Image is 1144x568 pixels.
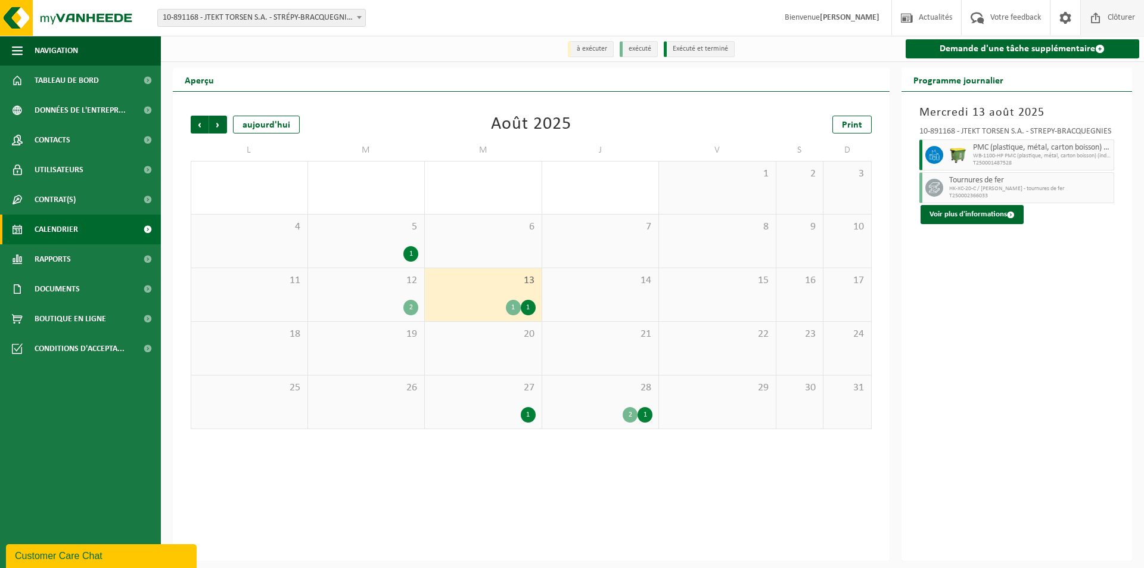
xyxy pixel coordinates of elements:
h2: Programme journalier [901,68,1015,91]
span: Contrat(s) [35,185,76,215]
span: 7 [548,221,653,234]
span: 9 [782,221,817,234]
span: 25 [197,381,301,395]
strong: [PERSON_NAME] [820,13,879,22]
span: Calendrier [35,215,78,244]
div: 1 [403,246,418,262]
a: Print [832,116,872,134]
div: 2 [623,407,638,423]
div: Août 2025 [491,116,571,134]
span: 30 [782,381,817,395]
td: J [542,139,660,161]
td: V [659,139,776,161]
div: 1 [506,300,521,315]
span: 16 [782,274,817,287]
td: M [425,139,542,161]
img: WB-1100-HPE-GN-50 [949,146,967,164]
span: 12 [314,274,419,287]
span: Précédent [191,116,209,134]
span: 31 [829,381,865,395]
td: S [776,139,824,161]
h2: Aperçu [173,68,226,91]
td: M [308,139,425,161]
span: 13 [431,274,536,287]
span: Rapports [35,244,71,274]
div: aujourd'hui [233,116,300,134]
span: HK-XC-20-C / [PERSON_NAME] - tournures de fer [949,185,1111,193]
span: 6 [431,221,536,234]
h3: Mercredi 13 août 2025 [919,104,1115,122]
span: 26 [314,381,419,395]
span: 1 [665,167,770,181]
span: Tournures de fer [949,176,1111,185]
div: 2 [403,300,418,315]
span: 10-891168 - JTEKT TORSEN S.A. - STRÉPY-BRACQUEGNIES [158,10,365,26]
span: PMC (plastique, métal, carton boisson) (industriel) [973,143,1111,153]
li: à exécuter [568,41,614,57]
span: 28 [548,381,653,395]
li: Exécuté et terminé [664,41,735,57]
li: exécuté [620,41,658,57]
span: 10 [829,221,865,234]
span: 18 [197,328,301,341]
span: 21 [548,328,653,341]
span: 10-891168 - JTEKT TORSEN S.A. - STRÉPY-BRACQUEGNIES [157,9,366,27]
span: 5 [314,221,419,234]
span: Documents [35,274,80,304]
span: 14 [548,274,653,287]
span: 19 [314,328,419,341]
span: 27 [431,381,536,395]
span: T250002366033 [949,193,1111,200]
div: 1 [521,300,536,315]
td: D [823,139,871,161]
span: 4 [197,221,301,234]
span: Conditions d'accepta... [35,334,125,364]
span: Tableau de bord [35,66,99,95]
span: 24 [829,328,865,341]
a: Demande d'une tâche supplémentaire [906,39,1140,58]
span: 15 [665,274,770,287]
span: T250001487528 [973,160,1111,167]
div: 1 [521,407,536,423]
span: 17 [829,274,865,287]
span: Print [842,120,862,130]
span: Suivant [209,116,227,134]
div: 10-891168 - JTEKT TORSEN S.A. - STRÉPY-BRACQUEGNIES [919,128,1115,139]
div: 1 [638,407,652,423]
span: WB-1100-HP PMC (plastique, métal, carton boisson) (industrie [973,153,1111,160]
span: Boutique en ligne [35,304,106,334]
span: 22 [665,328,770,341]
span: 23 [782,328,817,341]
span: 3 [829,167,865,181]
span: 11 [197,274,301,287]
td: L [191,139,308,161]
span: 2 [782,167,817,181]
span: 8 [665,221,770,234]
span: 29 [665,381,770,395]
span: Données de l'entrepr... [35,95,126,125]
span: Navigation [35,36,78,66]
span: 20 [431,328,536,341]
span: Contacts [35,125,70,155]
button: Voir plus d'informations [921,205,1024,224]
span: Utilisateurs [35,155,83,185]
iframe: chat widget [6,542,199,568]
